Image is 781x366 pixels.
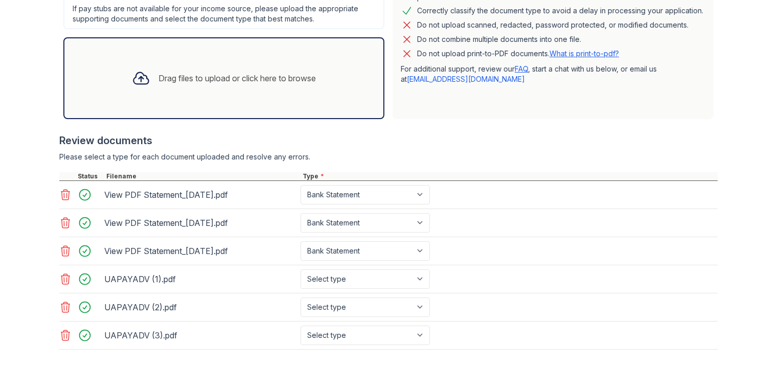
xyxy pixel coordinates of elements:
div: Status [76,172,104,180]
a: [EMAIL_ADDRESS][DOMAIN_NAME] [407,75,525,83]
p: Do not upload print-to-PDF documents. [417,49,619,59]
div: Type [301,172,718,180]
div: Please select a type for each document uploaded and resolve any errors. [59,152,718,162]
div: UAPAYADV (3).pdf [104,327,296,344]
div: Do not upload scanned, redacted, password protected, or modified documents. [417,19,688,31]
div: View PDF Statement_[DATE].pdf [104,187,296,203]
p: For additional support, review our , start a chat with us below, or email us at [401,64,705,84]
div: Correctly classify the document type to avoid a delay in processing your application. [417,5,703,17]
div: View PDF Statement_[DATE].pdf [104,243,296,259]
div: UAPAYADV (1).pdf [104,271,296,287]
div: Do not combine multiple documents into one file. [417,33,581,45]
a: What is print-to-pdf? [549,49,619,58]
a: FAQ [515,64,528,73]
div: View PDF Statement_[DATE].pdf [104,215,296,231]
div: UAPAYADV (2).pdf [104,299,296,315]
div: Drag files to upload or click here to browse [158,72,316,84]
div: Review documents [59,133,718,148]
div: Filename [104,172,301,180]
